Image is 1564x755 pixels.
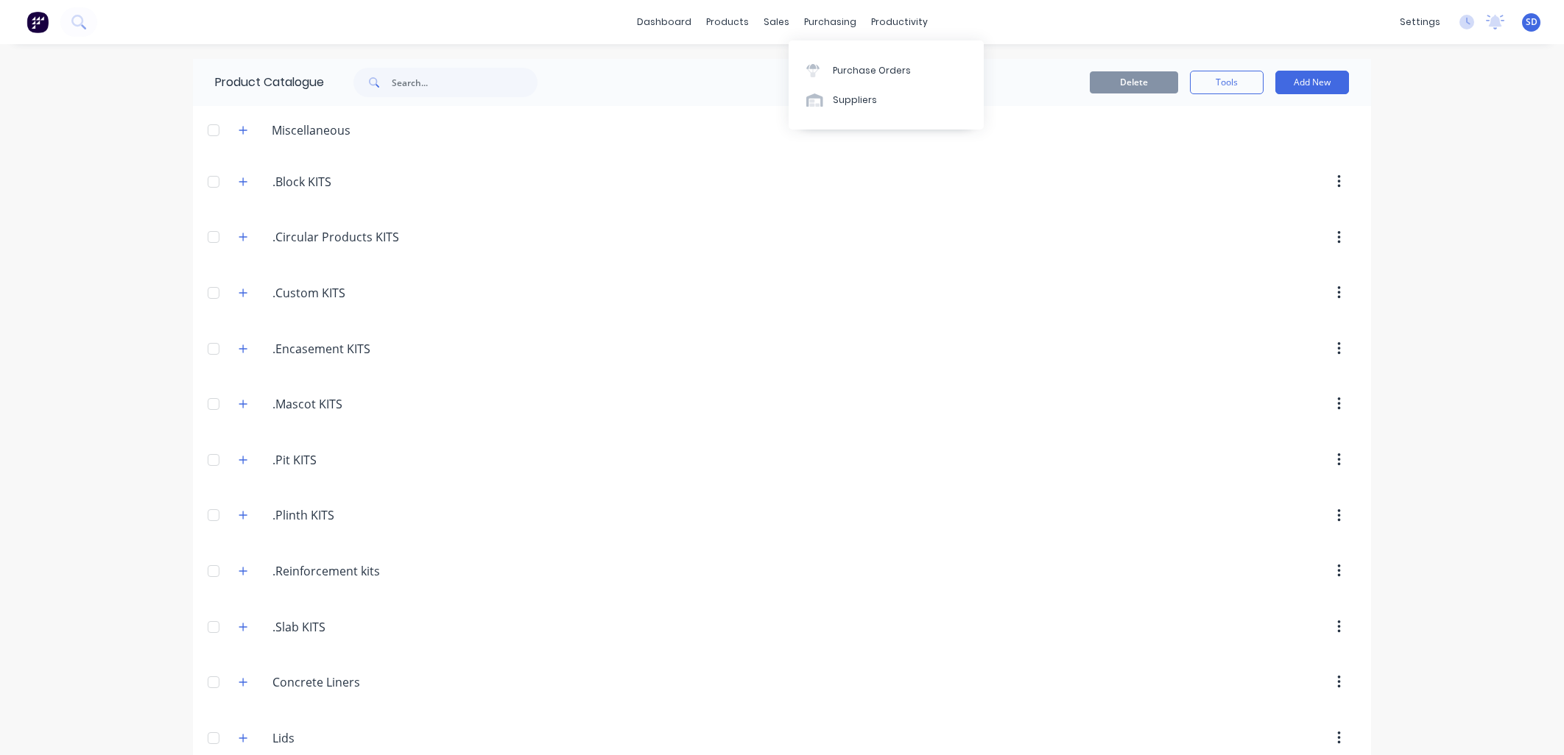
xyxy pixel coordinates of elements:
div: products [699,11,756,33]
a: dashboard [630,11,699,33]
input: Enter category name [272,506,447,524]
button: Delete [1090,71,1178,93]
div: Purchase Orders [833,64,911,77]
a: Purchase Orders [789,55,984,85]
div: Miscellaneous [260,121,362,139]
div: sales [756,11,797,33]
span: SD [1526,15,1537,29]
input: Enter category name [272,395,447,413]
button: Add New [1275,71,1349,94]
input: Enter category name [272,673,447,691]
div: productivity [864,11,935,33]
input: Enter category name [272,173,447,191]
button: Tools [1190,71,1264,94]
img: Factory [27,11,49,33]
div: settings [1392,11,1448,33]
div: Product Catalogue [193,59,324,106]
input: Search... [392,68,538,97]
input: Enter category name [272,618,447,636]
input: Enter category name [272,562,447,580]
input: Enter category name [272,729,447,747]
input: Enter category name [272,451,447,469]
div: purchasing [797,11,864,33]
input: Enter category name [272,284,447,302]
input: Enter category name [272,228,447,246]
input: Enter category name [272,340,447,358]
a: Suppliers [789,85,984,115]
div: Suppliers [833,93,877,107]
